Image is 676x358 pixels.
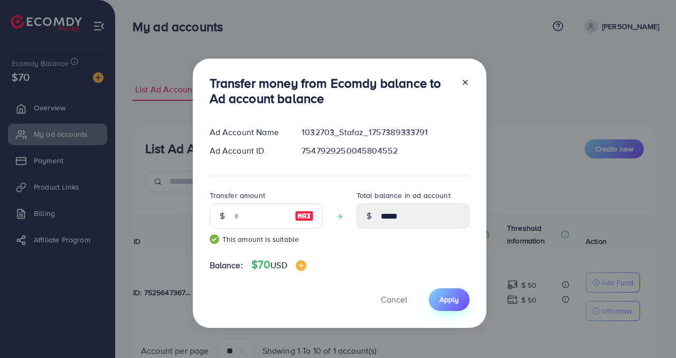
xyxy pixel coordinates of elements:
img: guide [210,234,219,244]
button: Apply [429,288,470,311]
label: Total balance in ad account [356,190,450,201]
span: Balance: [210,259,243,271]
iframe: Chat [631,310,668,350]
h3: Transfer money from Ecomdy balance to Ad account balance [210,76,453,106]
span: USD [270,259,287,271]
small: This amount is suitable [210,234,323,244]
button: Cancel [368,288,420,311]
img: image [296,260,306,271]
label: Transfer amount [210,190,265,201]
div: 1032703_Stafaz_1757389333791 [293,126,477,138]
div: Ad Account Name [201,126,294,138]
div: Ad Account ID [201,145,294,157]
span: Apply [439,294,459,305]
img: image [295,210,314,222]
div: 7547929250045804552 [293,145,477,157]
h4: $70 [251,258,306,271]
span: Cancel [381,294,407,305]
